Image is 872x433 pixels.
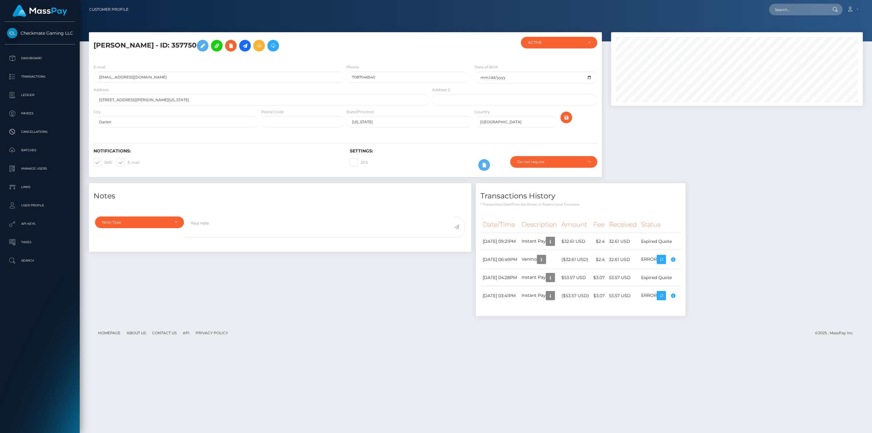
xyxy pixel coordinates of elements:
td: Expired Quote [639,269,681,286]
a: Contact Us [150,328,179,338]
label: Date of Birth [475,64,498,70]
td: [DATE] 09:21PM [480,233,519,250]
a: Batches [5,143,75,158]
p: API Keys [7,219,73,228]
td: Instant Pay [519,286,559,305]
p: Taxes [7,238,73,247]
h4: Notes [94,191,467,201]
p: Cancellations [7,127,73,136]
label: Country [475,109,490,115]
span: Checkmate Gaming LLC [5,30,75,36]
th: Date/Time [480,216,519,233]
td: Expired Quote [639,233,681,250]
th: Amount [559,216,591,233]
label: Address 2 [432,87,450,93]
input: Search... [769,4,827,15]
a: Payees [5,106,75,121]
p: Ledger [7,90,73,100]
p: Links [7,182,73,192]
td: ERROR [639,250,681,269]
td: $32.61 USD [559,233,591,250]
label: State/Province [346,109,374,115]
td: $3.07 [591,269,607,286]
a: API Keys [5,216,75,232]
p: * Transactions date/time are shown in payee's local timezone [480,202,681,207]
p: Payees [7,109,73,118]
button: Note Type [95,216,184,228]
th: Fee [591,216,607,233]
p: Transactions [7,72,73,81]
div: © 2025 , MassPay Inc. [815,330,858,336]
td: [DATE] 04:28PM [480,269,519,286]
a: Dashboard [5,51,75,66]
h6: Notifications: [94,148,341,154]
h6: Settings: [350,148,597,154]
h5: [PERSON_NAME] - ID: 357750 [94,37,426,55]
td: 32.61 USD [607,233,639,250]
label: SMS [94,159,112,167]
label: Phone [346,64,359,70]
a: Homepage [96,328,123,338]
th: Description [519,216,559,233]
button: ACTIVE [521,37,597,48]
td: Instant Pay [519,233,559,250]
p: Dashboard [7,54,73,63]
td: ($32.61 USD) [559,250,591,269]
label: 2FA [350,159,368,167]
div: Do not require [517,159,583,164]
a: Search [5,253,75,268]
td: $3.07 [591,286,607,305]
td: $53.57 USD [559,269,591,286]
a: Manage Users [5,161,75,176]
a: Transactions [5,69,75,84]
p: Manage Users [7,164,73,173]
a: Taxes [5,235,75,250]
td: ERROR [639,286,681,305]
td: Venmo [519,250,559,269]
td: 53.57 USD [607,286,639,305]
td: [DATE] 06:49PM [480,250,519,269]
label: Postal Code [261,109,284,115]
label: Address [94,87,109,93]
button: Do not require [510,156,597,168]
p: User Profile [7,201,73,210]
td: $2.4 [591,233,607,250]
th: Status [639,216,681,233]
td: ($53.57 USD) [559,286,591,305]
th: Received [607,216,639,233]
p: Search [7,256,73,265]
td: [DATE] 03:41PM [480,286,519,305]
td: Instant Pay [519,269,559,286]
p: Batches [7,146,73,155]
h4: Transactions History [480,191,681,201]
a: Initiate Payout [239,40,251,52]
a: Customer Profile [89,3,128,16]
td: 32.61 USD [607,250,639,269]
a: API [180,328,192,338]
td: 53.57 USD [607,269,639,286]
img: Checkmate Gaming LLC [7,28,17,38]
div: Note Type [102,220,170,225]
a: Ledger [5,87,75,103]
a: Links [5,179,75,195]
a: Cancellations [5,124,75,140]
div: ACTIVE [528,40,583,45]
a: User Profile [5,198,75,213]
a: Privacy Policy [193,328,231,338]
td: $2.4 [591,250,607,269]
label: E-mail [94,64,105,70]
a: About Us [124,328,148,338]
label: City [94,109,101,115]
img: MassPay Logo [13,5,67,17]
label: E-mail [117,159,140,167]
